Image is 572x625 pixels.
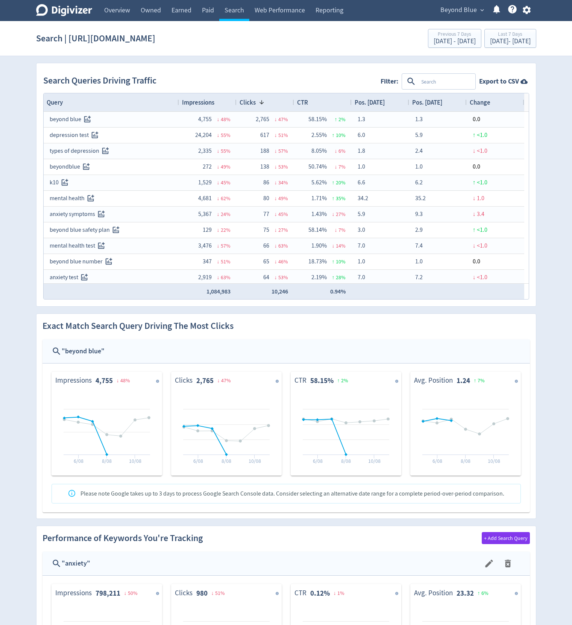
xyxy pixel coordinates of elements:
[415,274,423,281] span: 7.2
[198,147,212,155] span: 2,335
[221,274,231,281] span: 63 %
[473,226,476,234] span: ↑
[89,129,101,141] button: Track this search query
[278,148,288,154] span: 57 %
[358,226,365,234] span: 3.0
[198,274,212,281] span: 2,919
[368,458,380,464] text: 10/08
[275,132,277,138] span: ↓
[477,226,487,234] span: <1.0
[263,179,269,186] span: 86
[198,195,212,202] span: 4,681
[42,532,203,545] h2: Performance of Keywords You're Tracking
[129,458,141,464] text: 10/08
[275,116,277,123] span: ↓
[479,7,486,14] span: expand_more
[355,98,385,106] span: Pos. [DATE]
[434,32,476,38] div: Previous 7 Days
[50,239,173,253] div: mental health test
[415,163,423,170] span: 1.0
[336,195,346,202] span: 35 %
[473,116,480,123] span: 0.0
[478,377,485,384] span: 7 %
[470,98,490,106] span: Change
[477,147,487,155] span: <1.0
[332,132,335,138] span: ↑
[311,131,327,139] span: 2.55%
[50,175,173,190] div: k10
[50,207,173,222] div: anxiety symptoms
[50,270,173,285] div: anxiety test
[335,148,337,154] span: ↓
[95,208,108,220] button: Track this search query
[198,210,212,218] span: 5,367
[487,458,500,464] text: 10/08
[358,242,365,249] span: 7.0
[477,210,484,218] span: 3.4
[195,131,212,139] span: 24,204
[43,75,160,87] h2: Search Queries Driving Traffic
[461,458,470,464] text: 8/08
[275,242,277,249] span: ↓
[62,346,521,357] div: " beyond blue "
[415,147,423,155] span: 2.4
[248,458,261,464] text: 10/08
[341,377,348,384] span: 2 %
[308,258,327,265] span: 18.73%
[332,242,335,249] span: ↓
[415,116,423,123] span: 1.3
[59,176,71,189] button: Track this search query
[221,132,231,138] span: 55 %
[278,195,288,202] span: 49 %
[221,227,231,233] span: 22 %
[102,458,112,464] text: 8/08
[415,226,423,234] span: 2.9
[221,258,231,265] span: 51 %
[217,148,220,154] span: ↓
[217,377,220,384] span: ↓
[221,377,231,384] span: 47 %
[278,132,288,138] span: 51 %
[260,131,269,139] span: 617
[332,179,335,186] span: ↑
[501,557,515,570] button: menu
[196,589,208,598] strong: 980
[217,211,220,217] span: ↓
[482,557,496,570] button: menu
[275,195,277,202] span: ↓
[332,195,335,202] span: ↑
[198,179,212,186] span: 1,529
[414,376,453,386] dt: Avg. Position
[263,242,269,249] span: 66
[256,116,269,123] span: 2,765
[358,163,365,170] span: 1.0
[473,242,476,249] span: ↓
[358,210,365,218] span: 5.9
[338,116,346,123] span: 2 %
[415,195,426,202] span: 35.2
[415,131,423,139] span: 5.9
[47,98,63,106] span: Query
[260,147,269,155] span: 188
[477,131,487,139] span: <1.0
[117,377,119,384] span: ↓
[358,131,365,139] span: 6.0
[294,376,306,386] dt: CTR
[311,210,327,218] span: 1.43%
[275,258,277,265] span: ↓
[275,179,277,186] span: ↓
[473,147,476,155] span: ↓
[473,131,476,139] span: ↑
[275,274,277,281] span: ↓
[336,258,346,265] span: 10 %
[217,274,220,281] span: ↓
[474,377,476,384] span: ↑
[358,258,365,265] span: 1.0
[278,163,288,170] span: 53 %
[221,116,231,123] span: 48 %
[334,590,336,596] span: ↓
[221,148,231,154] span: 55 %
[481,590,489,596] span: 6 %
[222,458,231,464] text: 8/08
[412,98,442,106] span: Pos. [DATE]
